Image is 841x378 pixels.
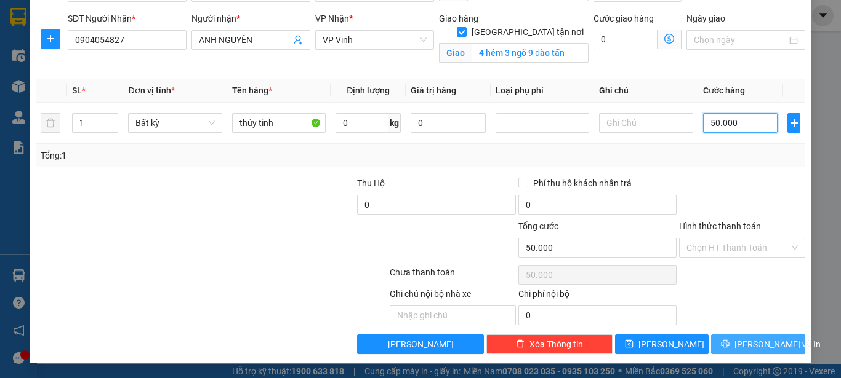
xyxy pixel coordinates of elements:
img: logo.jpg [15,15,77,77]
th: Loại phụ phí [491,79,594,103]
b: GỬI : VP Giải Phóng [15,89,164,109]
span: Xóa Thông tin [529,337,583,351]
input: Cước giao hàng [594,30,658,49]
div: Ghi chú nội bộ nhà xe [390,287,516,305]
li: [PERSON_NAME], [PERSON_NAME] [115,30,515,45]
span: plus [41,34,60,44]
span: VP Nhận [315,14,349,23]
span: Bất kỳ [135,114,214,132]
span: Giao [439,43,472,63]
th: Ghi chú [594,79,698,103]
input: Ngày giao [694,33,787,47]
input: Giao tận nơi [472,43,589,63]
input: 0 [411,113,486,133]
span: save [625,339,634,349]
div: Tổng: 1 [41,149,326,162]
div: Chưa thanh toán [388,266,517,287]
span: Tên hàng [232,85,272,95]
span: delete [516,339,525,349]
span: plus [788,118,800,128]
label: Hình thức thanh toán [679,221,761,231]
button: save[PERSON_NAME] [615,334,709,354]
span: Giá trị hàng [411,85,456,95]
span: printer [721,339,730,349]
span: Đơn vị tính [128,85,174,95]
span: [GEOGRAPHIC_DATA] tận nơi [467,25,589,39]
span: dollar-circle [664,34,674,44]
span: [PERSON_NAME] [388,337,454,351]
button: [PERSON_NAME] [357,334,483,354]
span: VP Vinh [323,31,427,49]
div: Người nhận [191,12,310,25]
button: printer[PERSON_NAME] và In [711,334,805,354]
span: user-add [293,35,303,45]
input: VD: Bàn, Ghế [232,113,326,133]
label: Cước giao hàng [594,14,654,23]
span: Phí thu hộ khách nhận trả [528,176,637,190]
button: deleteXóa Thông tin [486,334,613,354]
button: plus [787,113,800,133]
input: Ghi Chú [599,113,693,133]
span: Cước hàng [703,85,745,95]
button: plus [41,29,60,49]
div: SĐT Người Nhận [68,12,187,25]
span: Thu Hộ [357,178,385,188]
span: Định lượng [347,85,390,95]
span: kg [388,113,401,133]
span: SL [72,85,82,95]
input: Nhập ghi chú [390,305,516,325]
span: Tổng cước [518,221,558,231]
button: delete [41,113,60,133]
label: Ngày giao [686,14,725,23]
span: Giao hàng [439,14,478,23]
span: [PERSON_NAME] [638,337,704,351]
span: [PERSON_NAME] và In [734,337,821,351]
div: Chi phí nội bộ [518,287,677,305]
li: Hotline: 02386655777, 02462925925, 0944789456 [115,45,515,61]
